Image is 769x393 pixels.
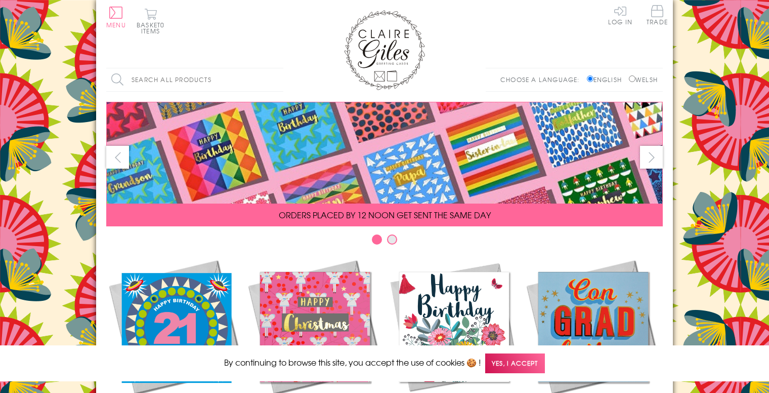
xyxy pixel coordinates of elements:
button: Basket0 items [137,8,164,34]
label: English [587,75,627,84]
a: Log In [608,5,632,25]
button: Carousel Page 2 [387,234,397,245]
button: Carousel Page 1 (Current Slide) [372,234,382,245]
span: ORDERS PLACED BY 12 NOON GET SENT THE SAME DAY [279,209,491,221]
input: Search all products [106,68,283,91]
span: Menu [106,20,126,29]
span: Yes, I accept [485,353,545,373]
span: 0 items [141,20,164,35]
span: Trade [647,5,668,25]
p: Choose a language: [500,75,585,84]
label: Welsh [629,75,658,84]
button: prev [106,146,129,169]
img: Claire Giles Greetings Cards [344,10,425,90]
button: Menu [106,7,126,28]
div: Carousel Pagination [106,234,663,250]
a: Trade [647,5,668,27]
input: Welsh [629,75,635,82]
input: Search [273,68,283,91]
button: next [640,146,663,169]
input: English [587,75,593,82]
